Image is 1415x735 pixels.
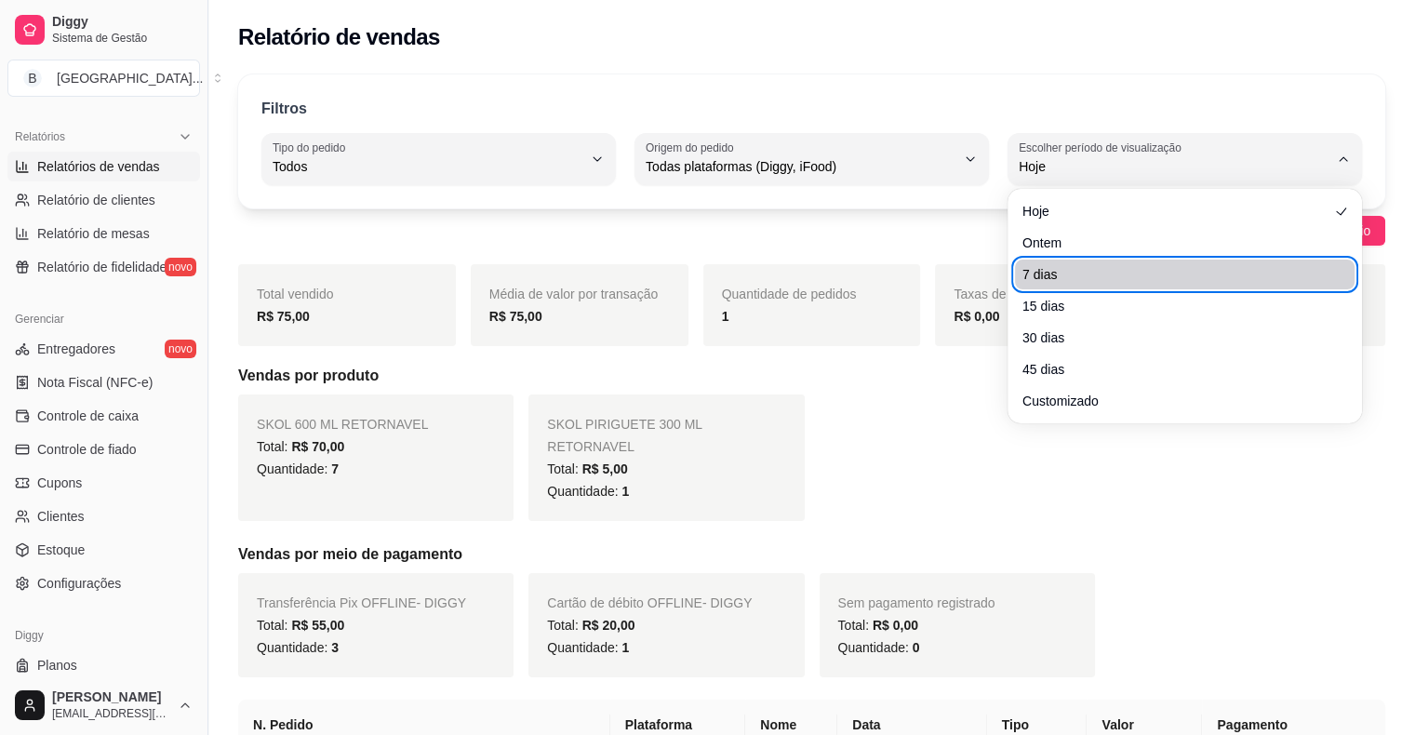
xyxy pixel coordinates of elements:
[1022,328,1328,347] span: 30 dias
[15,129,65,144] span: Relatórios
[722,287,857,301] span: Quantidade de pedidos
[331,640,339,655] span: 3
[273,140,352,155] label: Tipo do pedido
[621,484,629,499] span: 1
[1022,202,1328,220] span: Hoje
[37,157,160,176] span: Relatórios de vendas
[52,706,170,721] span: [EMAIL_ADDRESS][DOMAIN_NAME]
[954,309,999,324] strong: R$ 0,00
[291,618,344,633] span: R$ 55,00
[7,304,200,334] div: Gerenciar
[291,439,344,454] span: R$ 70,00
[547,595,752,610] span: Cartão de débito OFFLINE - DIGGY
[7,621,200,650] div: Diggy
[1022,392,1328,410] span: Customizado
[582,618,635,633] span: R$ 20,00
[52,689,170,706] span: [PERSON_NAME]
[257,461,339,476] span: Quantidade:
[257,417,428,432] span: SKOL 600 ML RETORNAVEL
[954,287,1053,301] span: Taxas de entrega
[838,640,920,655] span: Quantidade:
[547,640,629,655] span: Quantidade:
[37,373,153,392] span: Nota Fiscal (NFC-e)
[646,157,955,176] span: Todas plataformas (Diggy, iFood)
[37,191,155,209] span: Relatório de clientes
[913,640,920,655] span: 0
[257,309,310,324] strong: R$ 75,00
[1019,140,1187,155] label: Escolher período de visualização
[37,258,167,276] span: Relatório de fidelidade
[37,224,150,243] span: Relatório de mesas
[1022,234,1328,252] span: Ontem
[331,461,339,476] span: 7
[547,461,627,476] span: Total:
[1019,157,1328,176] span: Hoje
[23,69,42,87] span: B
[273,157,582,176] span: Todos
[238,22,440,52] h2: Relatório de vendas
[37,656,77,675] span: Planos
[257,439,344,454] span: Total:
[257,640,339,655] span: Quantidade:
[838,618,918,633] span: Total:
[1022,297,1328,315] span: 15 dias
[547,417,701,454] span: SKOL PIRIGUETE 300 ML RETORNAVEL
[37,541,85,559] span: Estoque
[257,287,334,301] span: Total vendido
[52,31,193,46] span: Sistema de Gestão
[257,595,466,610] span: Transferência Pix OFFLINE - DIGGY
[57,69,203,87] div: [GEOGRAPHIC_DATA] ...
[37,507,85,526] span: Clientes
[238,365,1385,387] h5: Vendas por produto
[722,309,729,324] strong: 1
[1022,360,1328,379] span: 45 dias
[37,440,137,459] span: Controle de fiado
[582,461,628,476] span: R$ 5,00
[621,640,629,655] span: 1
[261,98,307,120] p: Filtros
[489,287,658,301] span: Média de valor por transação
[257,618,344,633] span: Total:
[37,340,115,358] span: Entregadores
[838,595,995,610] span: Sem pagamento registrado
[489,309,542,324] strong: R$ 75,00
[547,618,634,633] span: Total:
[238,543,1385,566] h5: Vendas por meio de pagamento
[37,407,139,425] span: Controle de caixa
[7,60,200,97] button: Select a team
[646,140,740,155] label: Origem do pedido
[37,574,121,593] span: Configurações
[1022,265,1328,284] span: 7 dias
[873,618,918,633] span: R$ 0,00
[52,14,193,31] span: Diggy
[547,484,629,499] span: Quantidade:
[37,474,82,492] span: Cupons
